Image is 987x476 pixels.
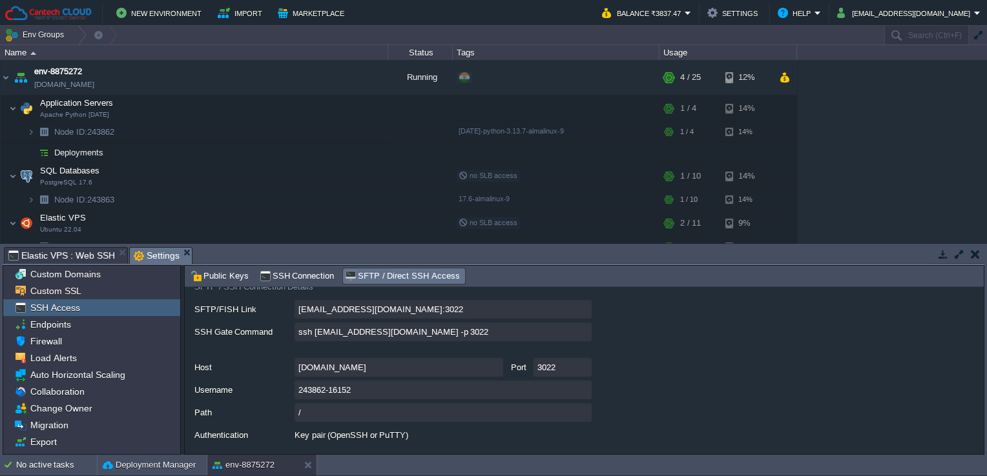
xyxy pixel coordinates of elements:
[53,194,116,205] a: Node ID:243863
[34,78,94,91] a: [DOMAIN_NAME]
[28,268,103,280] a: Custom Domains
[54,195,87,204] span: Node ID:
[1,60,11,95] img: AMDAwAAAACH5BAEAAAAALAAAAAABAAEAAAICRAEAOw==
[28,386,87,397] a: Collaboration
[39,97,115,108] span: Application Servers
[35,190,53,210] img: AMDAwAAAACH5BAEAAAAALAAAAAABAAEAAAICRAEAOw==
[725,163,767,189] div: 14%
[9,210,17,236] img: AMDAwAAAACH5BAEAAAAALAAAAAABAAEAAAICRAEAOw==
[39,165,101,176] span: SQL Databases
[725,95,767,121] div: 14%
[35,143,53,163] img: AMDAwAAAACH5BAEAAAAALAAAAAABAAEAAAICRAEAOw==
[194,403,293,419] label: Path
[837,5,974,21] button: [EMAIL_ADDRESS][DOMAIN_NAME]
[388,60,453,95] div: Running
[459,242,476,250] span: 22.04
[53,241,116,252] span: 243864
[660,45,796,60] div: Usage
[28,302,82,313] a: SSH Access
[54,242,87,252] span: Node ID:
[28,369,127,381] span: Auto Horizontal Scaling
[27,122,35,142] img: AMDAwAAAACH5BAEAAAAALAAAAAABAAEAAAICRAEAOw==
[16,455,97,475] div: No active tasks
[39,98,115,108] a: Application ServersApache Python [DATE]
[459,195,510,203] span: 17.6-almalinux-9
[40,226,81,233] span: Ubuntu 22.04
[725,210,767,236] div: 9%
[35,237,53,257] img: AMDAwAAAACH5BAEAAAAALAAAAAABAAEAAAICRAEAOw==
[453,45,659,60] div: Tags
[194,381,293,397] label: Username
[9,95,17,121] img: AMDAwAAAACH5BAEAAAAALAAAAAABAAEAAAICRAEAOw==
[27,143,35,163] img: AMDAwAAAACH5BAEAAAAALAAAAAABAAEAAAICRAEAOw==
[194,448,592,471] div: Refer to the for additional details.
[28,453,48,464] a: Info
[459,127,564,135] span: [DATE]-python-3.13.7-almalinux-9
[27,237,35,257] img: AMDAwAAAACH5BAEAAAAALAAAAAABAAEAAAICRAEAOw==
[725,190,767,210] div: 14%
[28,436,59,448] span: Export
[28,352,79,364] a: Load Alerts
[459,219,517,226] span: no SLB access
[40,179,92,186] span: PostgreSQL 17.6
[725,122,767,142] div: 14%
[218,5,266,21] button: Import
[40,111,109,119] span: Apache Python [DATE]
[707,5,762,21] button: Settings
[28,319,73,330] a: Endpoints
[506,358,531,374] label: Port
[30,52,36,55] img: AMDAwAAAACH5BAEAAAAALAAAAAABAAEAAAICRAEAOw==
[194,300,293,316] label: SFTP/FISH Link
[39,213,88,223] a: Elastic VPSUbuntu 22.04
[28,402,94,414] span: Change Owner
[278,5,348,21] button: Marketplace
[53,126,116,137] span: 243862
[28,335,64,347] a: Firewall
[680,122,694,142] div: 1 / 4
[53,241,116,252] a: Node ID:243864
[345,269,459,283] span: SFTP / Direct SSH Access
[680,95,696,121] div: 1 / 4
[680,190,698,210] div: 1 / 10
[459,172,517,179] span: no SLB access
[53,147,105,158] a: Deployments
[389,45,452,60] div: Status
[194,358,293,374] label: Host
[34,65,82,78] a: env-8875272
[39,166,101,175] a: SQL DatabasesPostgreSQL 17.6
[28,285,83,297] a: Custom SSL
[54,127,87,137] span: Node ID:
[17,210,36,236] img: AMDAwAAAACH5BAEAAAAALAAAAAABAAEAAAICRAEAOw==
[103,459,196,471] button: Deployment Manager
[194,426,293,442] label: Authentication
[5,26,68,44] button: Env Groups
[680,60,701,95] div: 4 / 25
[602,5,685,21] button: Balance ₹3837.47
[213,459,275,471] button: env-8875272
[191,269,249,283] span: Public Keys
[134,248,180,264] span: Settings
[8,248,115,263] span: Elastic VPS : Web SSH
[194,322,293,339] label: SSH Gate Command
[260,269,335,283] span: SSH Connection
[28,419,70,431] a: Migration
[680,237,698,257] div: 2 / 11
[5,5,92,21] img: Cantech Cloud
[1,45,388,60] div: Name
[9,163,17,189] img: AMDAwAAAACH5BAEAAAAALAAAAAABAAEAAAICRAEAOw==
[53,194,116,205] span: 243863
[35,122,53,142] img: AMDAwAAAACH5BAEAAAAALAAAAAABAAEAAAICRAEAOw==
[778,5,815,21] button: Help
[295,426,592,444] div: Key pair (OpenSSH or PuTTY)
[725,237,767,257] div: 9%
[680,163,701,189] div: 1 / 10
